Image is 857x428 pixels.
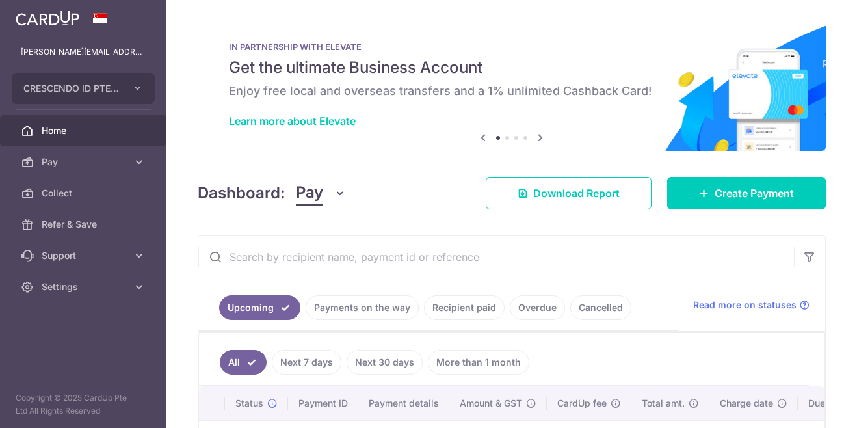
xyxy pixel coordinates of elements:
a: All [220,350,267,375]
a: Next 7 days [272,350,341,375]
a: Next 30 days [347,350,423,375]
span: Pay [296,181,323,206]
h5: Get the ultimate Business Account [229,57,795,78]
p: IN PARTNERSHIP WITH ELEVATE [229,42,795,52]
a: Create Payment [667,177,826,209]
button: CRESCENDO ID PTE. LTD. [12,73,155,104]
span: Refer & Save [42,218,127,231]
input: Search by recipient name, payment id or reference [198,236,794,278]
h6: Enjoy free local and overseas transfers and a 1% unlimited Cashback Card! [229,83,795,99]
span: CardUp fee [557,397,607,410]
button: Pay [296,181,346,206]
span: Home [42,124,127,137]
img: Renovation banner [198,21,826,151]
h4: Dashboard: [198,181,285,205]
a: Cancelled [570,295,631,320]
span: CRESCENDO ID PTE. LTD. [23,82,120,95]
a: Overdue [510,295,565,320]
a: Payments on the way [306,295,419,320]
a: Download Report [486,177,652,209]
a: Upcoming [219,295,300,320]
a: Recipient paid [424,295,505,320]
span: Due date [808,397,847,410]
a: More than 1 month [428,350,529,375]
span: Amount & GST [460,397,522,410]
span: Download Report [533,185,620,201]
span: Settings [42,280,127,293]
a: Learn more about Elevate [229,114,356,127]
span: Total amt. [642,397,685,410]
span: Create Payment [715,185,794,201]
span: Charge date [720,397,773,410]
th: Payment details [358,386,449,420]
span: Read more on statuses [693,299,797,312]
a: Read more on statuses [693,299,810,312]
p: [PERSON_NAME][EMAIL_ADDRESS][DOMAIN_NAME] [21,46,146,59]
span: Status [235,397,263,410]
img: CardUp [16,10,79,26]
th: Payment ID [288,386,358,420]
span: Pay [42,155,127,168]
span: Collect [42,187,127,200]
span: Support [42,249,127,262]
